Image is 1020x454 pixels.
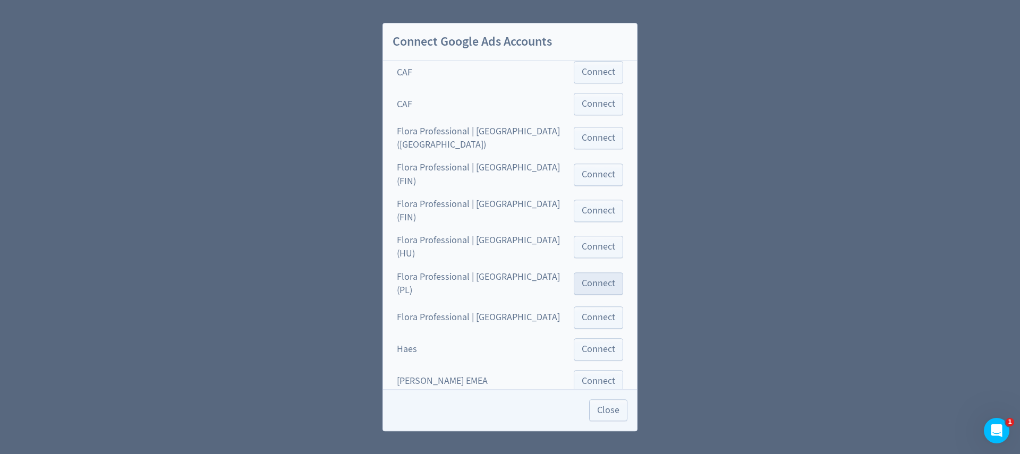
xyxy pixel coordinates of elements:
span: Connect [582,345,615,354]
button: Connect [574,306,623,329]
span: Connect [582,99,615,109]
span: Connect [582,206,615,216]
span: Close [597,406,619,415]
button: Close [589,399,627,421]
div: Flora Professional | [GEOGRAPHIC_DATA] (FIN) [397,161,569,188]
div: CAF [397,66,412,79]
iframe: Intercom live chat [984,418,1009,443]
span: 1 [1006,418,1014,426]
span: Connect [582,313,615,322]
button: Connect [574,200,623,222]
span: Connect [582,376,615,386]
button: Connect [574,93,623,115]
div: Flora Professional | [GEOGRAPHIC_DATA] ([GEOGRAPHIC_DATA]) [397,125,569,151]
button: Connect [574,61,623,83]
div: Flora Professional | [GEOGRAPHIC_DATA] [397,311,560,324]
span: Connect [582,243,615,252]
span: Connect [582,134,615,143]
div: [PERSON_NAME] EMEA [397,375,488,388]
div: CAF [397,98,412,111]
button: Connect [574,370,623,392]
div: Haes [397,343,417,356]
div: Flora Professional | [GEOGRAPHIC_DATA] (PL) [397,270,569,297]
button: Connect [574,236,623,259]
span: Connect [582,279,615,288]
button: Connect [574,164,623,186]
button: Connect [574,127,623,150]
button: Connect [574,338,623,361]
span: Connect [582,67,615,77]
div: Flora Professional | [GEOGRAPHIC_DATA] (FIN) [397,198,569,224]
button: Connect [574,272,623,295]
span: Connect [582,170,615,179]
h2: Connect Google Ads Accounts [383,23,637,61]
div: Flora Professional | [GEOGRAPHIC_DATA] (HU) [397,234,569,260]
